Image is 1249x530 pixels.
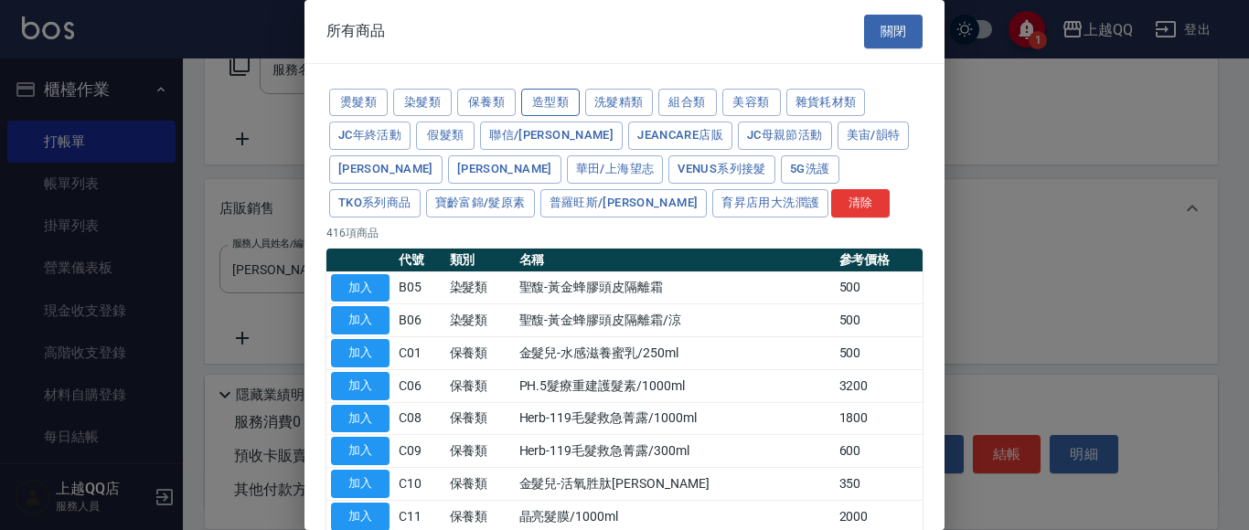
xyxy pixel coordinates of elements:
[835,402,923,435] td: 1800
[445,304,515,337] td: 染髮類
[831,189,890,217] button: 清除
[457,89,516,117] button: 保養類
[864,15,923,48] button: 關閉
[835,304,923,337] td: 500
[722,89,781,117] button: 美容類
[393,89,452,117] button: 染髮類
[331,339,390,367] button: 加入
[540,189,708,217] button: 普羅旺斯/[PERSON_NAME]
[835,337,923,370] td: 500
[515,337,835,370] td: 金髮兒-水感滋養蜜乳/250ml
[331,372,390,400] button: 加入
[331,470,390,498] button: 加入
[426,189,535,217] button: 寶齡富錦/髮原素
[394,271,445,304] td: B05
[445,402,515,435] td: 保養類
[326,225,923,241] p: 416 項商品
[394,402,445,435] td: C08
[835,271,923,304] td: 500
[394,435,445,468] td: C09
[394,249,445,272] th: 代號
[445,369,515,402] td: 保養類
[567,155,664,184] button: 華田/上海望志
[515,369,835,402] td: PH.5髮療重建護髮素/1000ml
[515,402,835,435] td: Herb-119毛髮救急菁露/1000ml
[331,437,390,465] button: 加入
[712,189,828,217] button: 育昇店用大洗潤護
[668,155,774,184] button: Venus系列接髮
[331,405,390,433] button: 加入
[445,249,515,272] th: 類別
[331,306,390,334] button: 加入
[445,271,515,304] td: 染髮類
[585,89,653,117] button: 洗髮精類
[838,122,910,150] button: 美宙/韻特
[329,122,411,150] button: JC年終活動
[835,249,923,272] th: 參考價格
[521,89,580,117] button: 造型類
[445,435,515,468] td: 保養類
[326,22,385,40] span: 所有商品
[738,122,832,150] button: JC母親節活動
[394,337,445,370] td: C01
[781,155,839,184] button: 5G洗護
[394,304,445,337] td: B06
[329,189,421,217] button: TKO系列商品
[394,369,445,402] td: C06
[480,122,623,150] button: 聯信/[PERSON_NAME]
[329,89,388,117] button: 燙髮類
[658,89,717,117] button: 組合類
[448,155,561,184] button: [PERSON_NAME]
[394,468,445,501] td: C10
[835,468,923,501] td: 350
[445,468,515,501] td: 保養類
[515,271,835,304] td: 聖馥-黃金蜂膠頭皮隔離霜
[835,369,923,402] td: 3200
[329,155,443,184] button: [PERSON_NAME]
[515,435,835,468] td: Herb-119毛髮救急菁露/300ml
[515,304,835,337] td: 聖馥-黃金蜂膠頭皮隔離霜/涼
[445,337,515,370] td: 保養類
[835,435,923,468] td: 600
[628,122,732,150] button: JeanCare店販
[331,274,390,302] button: 加入
[515,468,835,501] td: 金髮兒-活氧胜肽[PERSON_NAME]
[515,249,835,272] th: 名稱
[416,122,475,150] button: 假髮類
[786,89,866,117] button: 雜貨耗材類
